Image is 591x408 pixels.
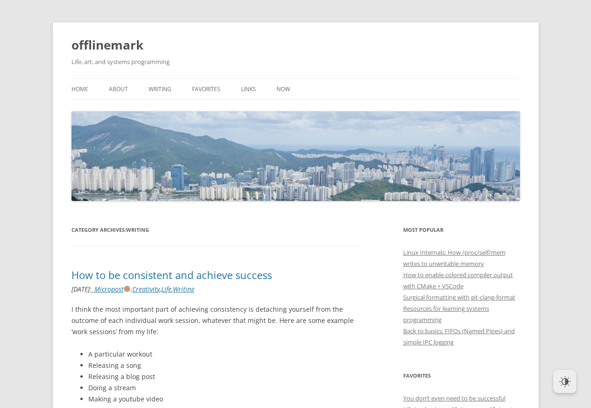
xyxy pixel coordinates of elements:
[71,285,90,293] time: [DATE]
[88,382,363,394] li: Doing a stream
[149,79,171,100] a: Writing
[71,34,143,56] a: offlinemark
[88,371,363,382] li: Releasing a blog post
[71,224,363,236] h1: Category Archives:
[109,79,128,100] a: About
[132,285,160,293] a: Creativity
[71,56,520,67] h2: Life, art, and systems programming
[88,360,363,371] li: Releasing a song
[124,286,130,292] img: 🍪
[71,285,195,293] i: : , , ,
[71,268,272,282] a: How to be consistent and achieve success
[71,79,88,100] a: Home
[403,327,515,346] a: Back to basics: FIFOs (Named Pipes) and simple IPC logging
[403,248,506,268] a: Linux Internals: How /proc/self/mem writes to unwritable memory
[403,370,520,381] h3: Favorites
[126,226,149,233] span: Writing
[403,304,489,324] a: Resources for learning systems programming
[88,394,363,405] li: Making a youtube video
[403,394,506,402] a: You don’t even need to be successful
[403,271,513,290] a: How to enable colored compiler output with CMake + VSCode
[88,349,363,360] li: A particular workout
[173,285,194,293] a: Writing
[403,224,520,236] h3: Most Popular
[403,293,515,301] a: Surgical formatting with git-clang-format
[192,79,221,100] a: Favorites
[241,79,256,100] a: Links
[71,111,520,200] img: offlinemark
[71,304,363,337] p: I think the most important part of achieving consistency is detaching yourself from the outcome o...
[161,285,171,293] a: Life
[277,79,290,100] a: Now
[92,285,131,293] a: _Micropost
